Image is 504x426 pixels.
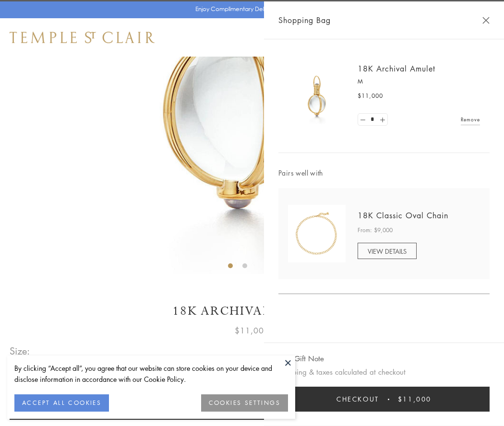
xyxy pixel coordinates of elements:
[288,67,346,125] img: 18K Archival Amulet
[278,167,490,178] span: Pairs well with
[278,366,490,378] p: Shipping & taxes calculated at checkout
[461,114,480,125] a: Remove
[482,17,490,24] button: Close Shopping Bag
[235,324,269,337] span: $11,000
[368,247,407,256] span: VIEW DETAILS
[358,91,383,101] span: $11,000
[278,353,324,365] button: Add Gift Note
[358,114,368,126] a: Set quantity to 0
[10,303,494,319] h1: 18K Archival Amulet
[14,363,288,385] div: By clicking “Accept all”, you agree that our website can store cookies on your device and disclos...
[10,343,31,359] span: Size:
[398,394,432,404] span: $11,000
[377,114,387,126] a: Set quantity to 2
[10,32,155,43] img: Temple St. Clair
[278,14,331,26] span: Shopping Bag
[336,394,379,404] span: Checkout
[14,394,109,412] button: ACCEPT ALL COOKIES
[358,210,448,221] a: 18K Classic Oval Chain
[195,4,304,14] p: Enjoy Complimentary Delivery & Returns
[288,205,346,262] img: N88865-OV18
[358,243,417,259] a: VIEW DETAILS
[201,394,288,412] button: COOKIES SETTINGS
[278,387,490,412] button: Checkout $11,000
[358,63,435,74] a: 18K Archival Amulet
[358,77,480,86] p: M
[358,225,393,235] span: From: $9,000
